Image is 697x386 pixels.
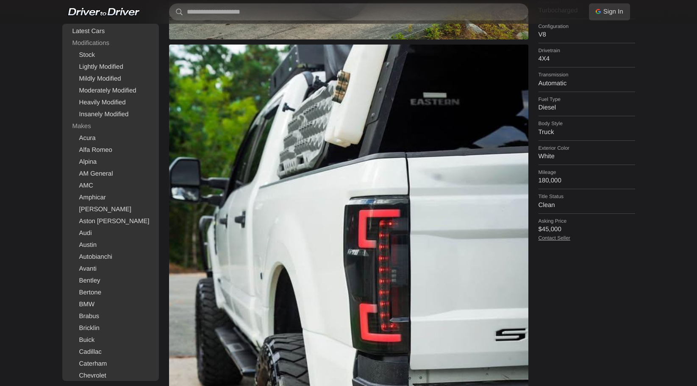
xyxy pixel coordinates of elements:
a: Latest Cars [64,25,157,37]
dt: Body Style [539,120,635,126]
dt: Configuration [539,23,635,29]
a: Sign In [589,3,630,20]
a: [PERSON_NAME] [64,204,157,215]
a: Avanti [64,263,157,275]
dt: Mileage [539,169,635,175]
dt: Fuel Type [539,96,635,102]
div: Makes [64,120,157,132]
a: Insanely Modified [64,109,157,120]
a: Moderately Modified [64,85,157,97]
a: Aston [PERSON_NAME] [64,215,157,227]
div: Modifications [64,37,157,49]
dt: Drivetrain [539,48,635,53]
a: Audi [64,227,157,239]
dd: Truck [539,129,635,136]
dd: 180,000 [539,177,635,185]
dd: Clean [539,201,635,209]
dt: Asking Price [539,218,635,224]
a: Stock [64,49,157,61]
a: Alpina [64,156,157,168]
a: Autobianchi [64,251,157,263]
a: AMC [64,180,157,192]
a: Contact Seller [539,235,570,241]
dd: 4X4 [539,55,635,63]
dt: Title Status [539,193,635,199]
a: BMW [64,299,157,310]
a: Amphicar [64,192,157,204]
a: Bricklin [64,322,157,334]
dd: Automatic [539,80,635,87]
a: Buick [64,334,157,346]
a: Cadillac [64,346,157,358]
a: Lightly Modified [64,61,157,73]
a: Brabus [64,310,157,322]
a: Acura [64,132,157,144]
a: Bertone [64,287,157,299]
dt: Exterior Color [539,145,635,151]
a: Austin [64,239,157,251]
a: Alfa Romeo [64,144,157,156]
dd: V8 [539,31,635,39]
a: Caterham [64,358,157,370]
a: Mildly Modified [64,73,157,85]
dd: White [539,153,635,160]
dt: Transmission [539,72,635,78]
dd: Diesel [539,104,635,112]
a: Bentley [64,275,157,287]
a: Chevrolet [64,370,157,382]
a: AM General [64,168,157,180]
dd: $45,000 [539,226,635,233]
a: Heavily Modified [64,97,157,109]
